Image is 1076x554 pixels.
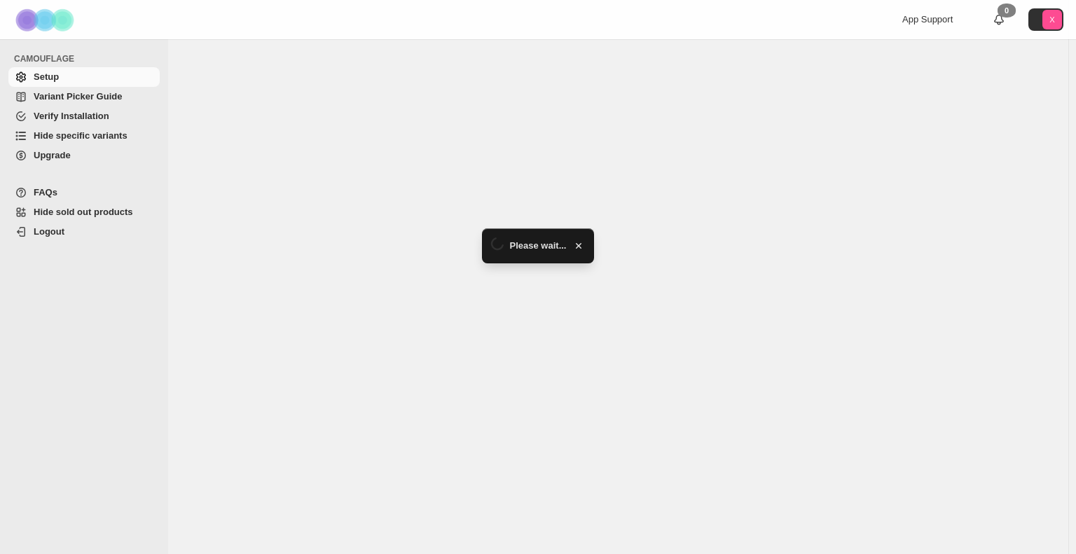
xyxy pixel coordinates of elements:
a: Setup [8,67,160,87]
img: Camouflage [11,1,81,39]
span: Upgrade [34,150,71,160]
span: FAQs [34,187,57,198]
span: Hide specific variants [34,130,127,141]
a: 0 [992,13,1006,27]
a: FAQs [8,183,160,202]
span: Logout [34,226,64,237]
div: 0 [998,4,1016,18]
span: CAMOUFLAGE [14,53,161,64]
button: Avatar with initials X [1028,8,1063,31]
a: Logout [8,222,160,242]
span: Setup [34,71,59,82]
span: Please wait... [510,239,567,253]
text: X [1049,15,1055,24]
span: Variant Picker Guide [34,91,122,102]
a: Hide specific variants [8,126,160,146]
span: Avatar with initials X [1042,10,1062,29]
span: Hide sold out products [34,207,133,217]
a: Verify Installation [8,106,160,126]
a: Hide sold out products [8,202,160,222]
span: App Support [902,14,953,25]
span: Verify Installation [34,111,109,121]
a: Variant Picker Guide [8,87,160,106]
a: Upgrade [8,146,160,165]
